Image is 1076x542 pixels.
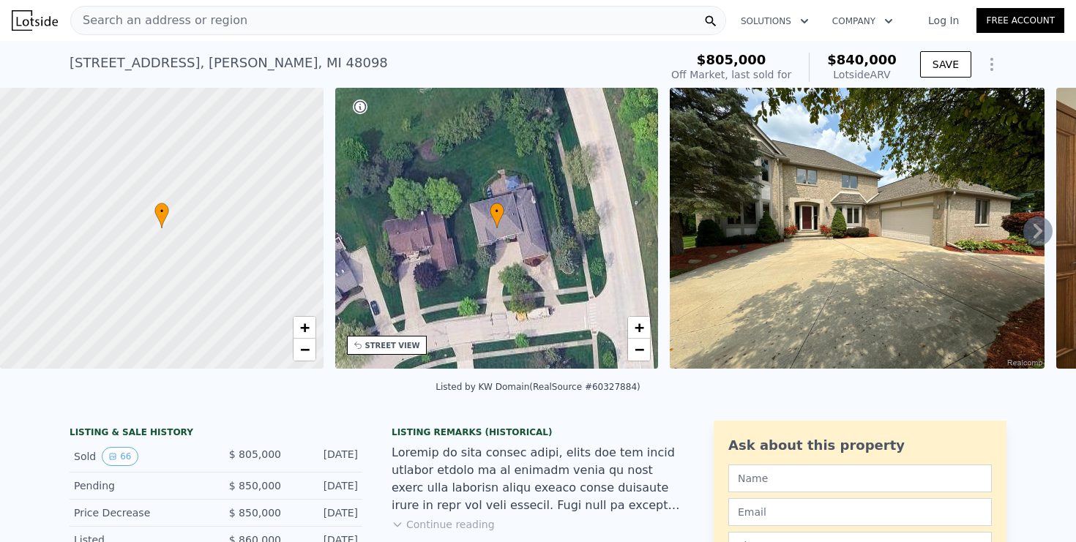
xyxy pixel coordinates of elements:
button: Show Options [977,50,1006,79]
div: Loremip do sita consec adipi, elits doe tem incid utlabor etdolo ma al enimadm venia qu nost exer... [392,444,684,514]
div: Sold [74,447,204,466]
span: $840,000 [827,52,897,67]
img: Lotside [12,10,58,31]
a: Zoom out [294,339,315,361]
button: Continue reading [392,517,495,532]
span: $ 850,000 [229,480,281,492]
div: • [154,203,169,228]
span: Search an address or region [71,12,247,29]
span: − [635,340,644,358]
div: [STREET_ADDRESS] , [PERSON_NAME] , MI 48098 [70,53,388,73]
div: Pending [74,478,204,493]
div: STREET VIEW [365,340,420,351]
div: [DATE] [293,478,358,493]
span: $805,000 [697,52,766,67]
span: • [154,205,169,218]
a: Zoom out [628,339,650,361]
div: Listed by KW Domain (RealSource #60327884) [436,382,640,392]
button: Company [821,8,905,34]
div: Price Decrease [74,505,204,520]
span: + [635,318,644,336]
a: Zoom in [628,317,650,339]
a: Free Account [976,8,1064,33]
a: Zoom in [294,317,315,339]
div: • [490,203,504,228]
button: View historical data [102,447,138,466]
span: − [299,340,309,358]
span: + [299,318,309,336]
span: $ 850,000 [229,507,281,519]
input: Name [728,464,992,492]
div: Lotside ARV [827,67,897,82]
a: Log In [911,13,976,28]
span: • [490,205,504,218]
div: LISTING & SALE HISTORY [70,426,362,441]
div: Listing Remarks (Historical) [392,426,684,438]
button: Solutions [729,8,821,34]
div: Off Market, last sold for [671,67,791,82]
div: [DATE] [293,505,358,520]
input: Email [728,498,992,526]
img: Sale: 144220105 Parcel: 58905272 [670,88,1045,369]
div: [DATE] [293,447,358,466]
button: SAVE [920,51,971,78]
span: $ 805,000 [229,448,281,460]
div: Ask about this property [728,435,992,456]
